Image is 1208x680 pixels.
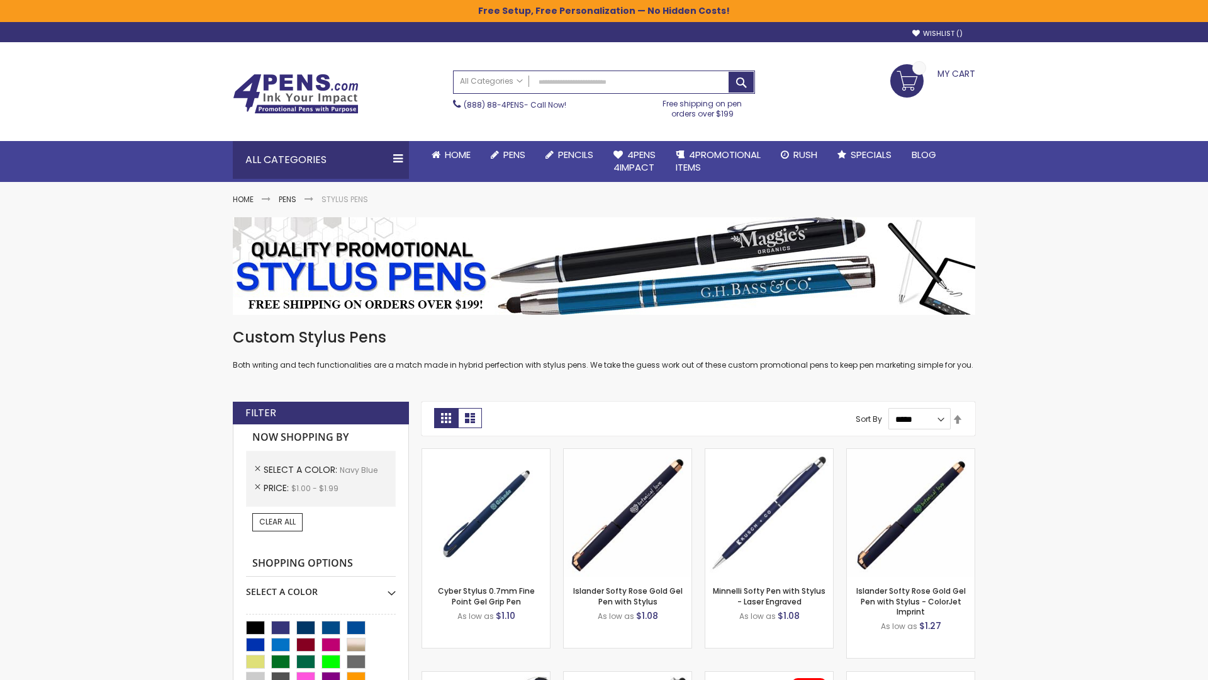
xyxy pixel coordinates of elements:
img: 4Pens Custom Pens and Promotional Products [233,74,359,114]
span: Pens [503,148,525,161]
span: 4Pens 4impact [613,148,656,174]
span: $1.08 [636,609,658,622]
a: Specials [827,141,902,169]
span: Home [445,148,471,161]
span: $1.00 - $1.99 [291,483,338,494]
img: Islander Softy Rose Gold Gel Pen with Stylus - ColorJet Imprint-Navy Blue [847,449,975,577]
div: Free shipping on pen orders over $199 [650,94,756,119]
img: Stylus Pens [233,217,975,315]
a: Islander Softy Rose Gold Gel Pen with Stylus - ColorJet Imprint-Navy Blue [847,448,975,459]
span: Select A Color [264,463,340,476]
span: Specials [851,148,892,161]
a: Minnelli Softy Pen with Stylus - Laser Engraved [713,586,825,606]
div: Select A Color [246,577,396,598]
a: Islander Softy Rose Gold Gel Pen with Stylus [573,586,683,606]
a: Home [233,194,254,205]
a: Islander Softy Rose Gold Gel Pen with Stylus-Navy Blue [564,448,691,459]
span: As low as [881,621,917,632]
span: Navy Blue [340,465,377,475]
strong: Grid [434,408,458,428]
a: Pens [279,194,296,205]
img: Cyber Stylus 0.7mm Fine Point Gel Grip Pen-Navy Blue [422,449,550,577]
div: Both writing and tech functionalities are a match made in hybrid perfection with stylus pens. We ... [233,327,975,371]
label: Sort By [856,414,882,424]
span: 4PROMOTIONAL ITEMS [676,148,761,174]
span: - Call Now! [464,99,566,110]
a: Pens [481,141,535,169]
span: $1.27 [919,620,941,632]
img: Minnelli Softy Pen with Stylus - Laser Engraved-Navy Blue [705,449,833,577]
span: Blog [912,148,936,161]
img: Islander Softy Rose Gold Gel Pen with Stylus-Navy Blue [564,449,691,577]
span: As low as [457,611,494,621]
a: Clear All [252,513,303,531]
a: Cyber Stylus 0.7mm Fine Point Gel Grip Pen [438,586,535,606]
a: Blog [902,141,946,169]
span: Rush [793,148,817,161]
span: $1.08 [778,609,800,622]
a: 4PROMOTIONALITEMS [666,141,771,182]
a: (888) 88-4PENS [464,99,524,110]
h1: Custom Stylus Pens [233,327,975,348]
a: Pencils [535,141,603,169]
a: Islander Softy Rose Gold Gel Pen with Stylus - ColorJet Imprint [856,586,966,616]
a: All Categories [454,71,529,92]
span: Pencils [558,148,593,161]
span: As low as [598,611,634,621]
span: $1.10 [496,609,515,622]
a: Home [422,141,481,169]
a: 4Pens4impact [603,141,666,182]
a: Cyber Stylus 0.7mm Fine Point Gel Grip Pen-Navy Blue [422,448,550,459]
a: Minnelli Softy Pen with Stylus - Laser Engraved-Navy Blue [705,448,833,459]
a: Rush [771,141,827,169]
strong: Now Shopping by [246,424,396,451]
span: As low as [739,611,776,621]
strong: Shopping Options [246,550,396,577]
strong: Stylus Pens [322,194,368,205]
span: Price [264,482,291,494]
span: Clear All [259,516,296,527]
span: All Categories [460,76,523,86]
a: Wishlist [912,29,963,38]
strong: Filter [245,406,276,420]
div: All Categories [233,141,409,179]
